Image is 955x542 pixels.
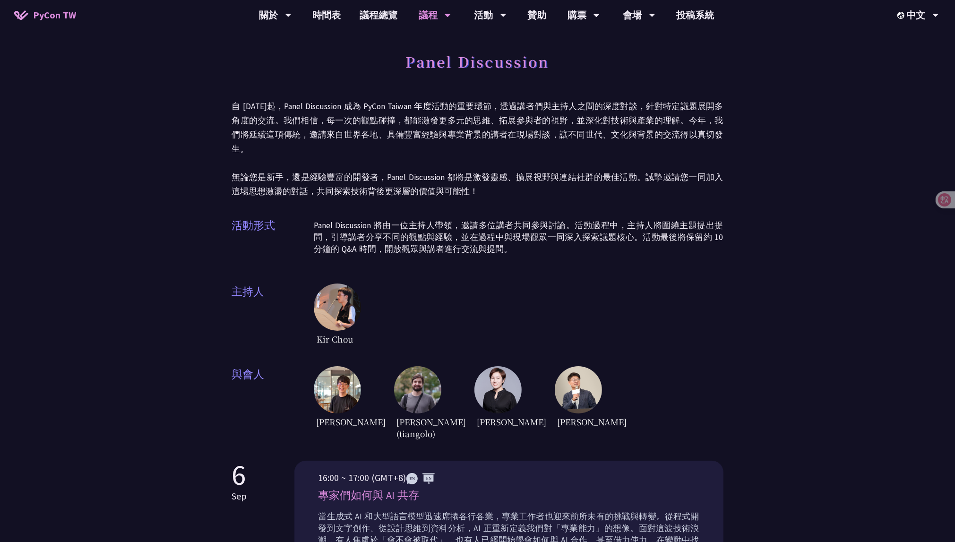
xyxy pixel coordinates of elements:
img: YCChen.e5e7a43.jpg [555,366,602,413]
img: Home icon of PyCon TW 2025 [14,10,28,20]
span: 與會人 [232,366,314,442]
span: [PERSON_NAME] [555,413,597,430]
img: TicaLin.61491bf.png [474,366,522,413]
span: 活動形式 [232,217,314,265]
span: [PERSON_NAME] [314,413,356,430]
span: PyCon TW [33,8,76,22]
h1: Panel Discussion [406,47,550,76]
p: Sep [232,489,247,503]
span: Kir Chou [314,331,356,347]
img: Locale Icon [897,12,907,19]
img: Kir Chou [314,284,361,331]
p: 6 [232,461,247,489]
a: PyCon TW [5,3,86,27]
p: 專家們如何與 AI 共存 [318,487,699,504]
p: 自 [DATE]起，Panel Discussion 成為 PyCon Taiwan 年度活動的重要環節，透過講者們與主持人之間的深度對談，針對特定議題展開多角度的交流。我們相信，每一次的觀點碰... [232,99,723,198]
span: [PERSON_NAME] [474,413,517,430]
img: ENEN.5a408d1.svg [406,473,435,484]
span: 主持人 [232,284,314,347]
img: Sebasti%C3%A1nRam%C3%ADrez.1365658.jpeg [394,366,441,413]
span: [PERSON_NAME] (tiangolo) [394,413,437,442]
p: 16:00 ~ 17:00 (GMT+8) [318,471,699,485]
p: Panel Discussion 將由一位主持人帶領，邀請多位講者共同參與討論。活動過程中，主持人將圍繞主題提出提問，引導講者分享不同的觀點與經驗，並在過程中與現場觀眾一同深入探索議題核心。活動... [314,220,723,255]
img: DongheeNa.093fe47.jpeg [314,366,361,413]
